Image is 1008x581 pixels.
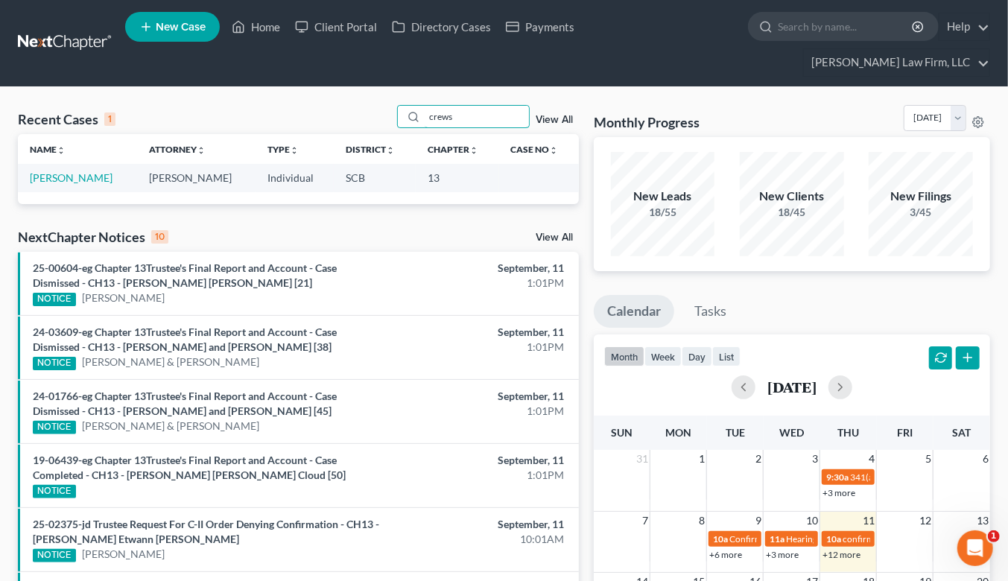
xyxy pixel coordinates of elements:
[897,426,913,439] span: Fri
[33,261,337,289] a: 25-00604-eg Chapter 13Trustee's Final Report and Account - Case Dismissed - CH13 - [PERSON_NAME] ...
[149,144,206,155] a: Attorneyunfold_more
[511,144,559,155] a: Case Nounfold_more
[641,512,650,530] span: 7
[104,112,115,126] div: 1
[635,450,650,468] span: 31
[397,276,564,290] div: 1:01PM
[288,13,384,40] a: Client Portal
[397,325,564,340] div: September, 11
[397,404,564,419] div: 1:01PM
[137,164,256,191] td: [PERSON_NAME]
[224,13,288,40] a: Home
[611,188,715,205] div: New Leads
[33,485,76,498] div: NOTICE
[397,389,564,404] div: September, 11
[386,146,395,155] i: unfold_more
[779,426,804,439] span: Wed
[33,326,337,353] a: 24-03609-eg Chapter 13Trustee's Final Report and Account - Case Dismissed - CH13 - [PERSON_NAME] ...
[726,426,745,439] span: Tue
[156,22,206,33] span: New Case
[33,293,76,306] div: NOTICE
[550,146,559,155] i: unfold_more
[536,115,573,125] a: View All
[867,450,876,468] span: 4
[975,512,990,530] span: 13
[952,426,971,439] span: Sat
[754,512,763,530] span: 9
[988,530,1000,542] span: 1
[82,419,259,434] a: [PERSON_NAME] & [PERSON_NAME]
[604,346,644,366] button: month
[713,533,728,545] span: 10a
[837,426,859,439] span: Thu
[918,512,933,530] span: 12
[33,421,76,434] div: NOTICE
[397,453,564,468] div: September, 11
[82,547,165,562] a: [PERSON_NAME]
[57,146,66,155] i: unfold_more
[611,426,633,439] span: Sun
[709,549,742,560] a: +6 more
[33,549,76,562] div: NOTICE
[397,517,564,532] div: September, 11
[18,110,115,128] div: Recent Cases
[697,512,706,530] span: 8
[665,426,691,439] span: Mon
[18,228,168,246] div: NextChapter Notices
[682,346,712,366] button: day
[536,232,573,243] a: View All
[811,450,820,468] span: 3
[740,188,844,205] div: New Clients
[30,171,112,184] a: [PERSON_NAME]
[267,144,299,155] a: Typeunfold_more
[498,13,582,40] a: Payments
[981,450,990,468] span: 6
[256,164,334,191] td: Individual
[33,390,337,417] a: 24-01766-eg Chapter 13Trustee's Final Report and Account - Case Dismissed - CH13 - [PERSON_NAME] ...
[770,533,784,545] span: 11a
[290,146,299,155] i: unfold_more
[939,13,989,40] a: Help
[397,261,564,276] div: September, 11
[197,146,206,155] i: unfold_more
[767,379,817,395] h2: [DATE]
[740,205,844,220] div: 18/45
[30,144,66,155] a: Nameunfold_more
[822,487,855,498] a: +3 more
[594,295,674,328] a: Calendar
[428,144,478,155] a: Chapterunfold_more
[957,530,993,566] iframe: Intercom live chat
[729,533,898,545] span: Confirmation hearing for [PERSON_NAME]
[786,533,990,545] span: Hearing for [PERSON_NAME] and [PERSON_NAME]
[82,290,165,305] a: [PERSON_NAME]
[766,549,799,560] a: +3 more
[681,295,740,328] a: Tasks
[924,450,933,468] span: 5
[805,512,820,530] span: 10
[416,164,499,191] td: 13
[850,472,994,483] span: 341(a) meeting for [PERSON_NAME]
[869,188,973,205] div: New Filings
[469,146,478,155] i: unfold_more
[384,13,498,40] a: Directory Cases
[611,205,715,220] div: 18/55
[425,106,529,127] input: Search by name...
[33,454,346,481] a: 19-06439-eg Chapter 13Trustee's Final Report and Account - Case Completed - CH13 - [PERSON_NAME] ...
[754,450,763,468] span: 2
[334,164,415,191] td: SCB
[594,113,700,131] h3: Monthly Progress
[151,230,168,244] div: 10
[397,340,564,355] div: 1:01PM
[826,533,841,545] span: 10a
[644,346,682,366] button: week
[82,355,259,369] a: [PERSON_NAME] & [PERSON_NAME]
[33,518,379,545] a: 25-02375-jd Trustee Request For C-II Order Denying Confirmation - CH13 - [PERSON_NAME] Etwann [PE...
[804,49,989,76] a: [PERSON_NAME] Law Firm, LLC
[33,357,76,370] div: NOTICE
[697,450,706,468] span: 1
[861,512,876,530] span: 11
[397,532,564,547] div: 10:01AM
[397,468,564,483] div: 1:01PM
[712,346,741,366] button: list
[826,472,849,483] span: 9:30a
